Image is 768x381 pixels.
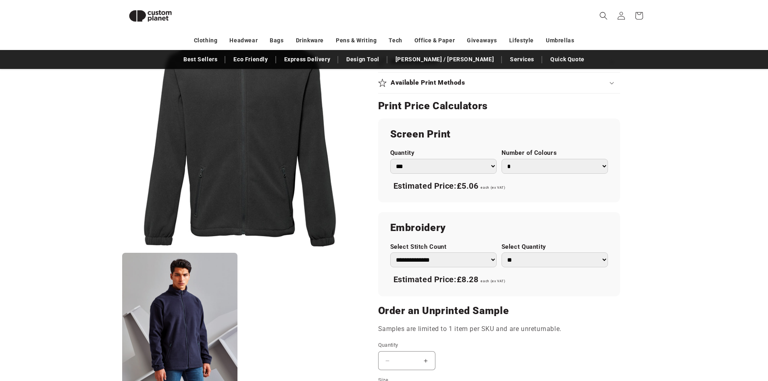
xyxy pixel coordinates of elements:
a: Office & Paper [414,33,455,48]
h2: Available Print Methods [391,79,465,87]
span: £5.06 [457,181,479,191]
div: Estimated Price: [390,271,608,288]
a: Quick Quote [546,52,589,67]
a: Pens & Writing [336,33,377,48]
iframe: Chat Widget [633,294,768,381]
a: Design Tool [342,52,383,67]
label: Number of Colours [502,149,608,157]
a: Lifestyle [509,33,534,48]
span: each (ex VAT) [481,279,505,283]
a: Drinkware [296,33,324,48]
img: Custom Planet [122,3,179,29]
p: Samples are limited to 1 item per SKU and are unreturnable. [378,323,620,335]
a: Headwear [229,33,258,48]
h2: Print Price Calculators [378,100,620,112]
a: [PERSON_NAME] / [PERSON_NAME] [391,52,498,67]
span: each (ex VAT) [481,185,505,189]
h2: Embroidery [390,221,608,234]
h2: Screen Print [390,128,608,141]
a: Express Delivery [280,52,335,67]
a: Tech [389,33,402,48]
a: Eco Friendly [229,52,272,67]
label: Select Quantity [502,243,608,251]
h2: Order an Unprinted Sample [378,304,620,317]
a: Bags [270,33,283,48]
label: Quantity [378,341,556,349]
label: Select Stitch Count [390,243,497,251]
a: Giveaways [467,33,497,48]
summary: Available Print Methods [378,73,620,93]
div: Estimated Price: [390,178,608,195]
label: Quantity [390,149,497,157]
summary: Search [595,7,612,25]
span: £8.28 [457,275,479,284]
a: Clothing [194,33,218,48]
a: Umbrellas [546,33,574,48]
a: Best Sellers [179,52,221,67]
a: Services [506,52,538,67]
